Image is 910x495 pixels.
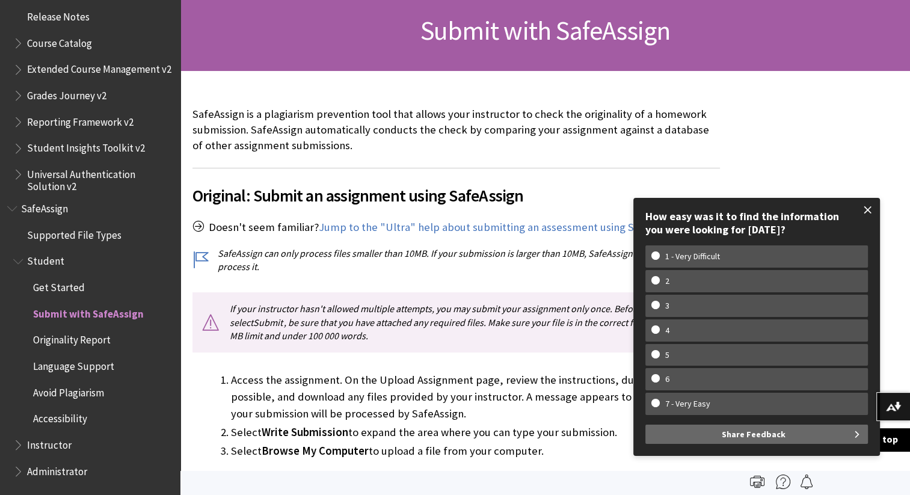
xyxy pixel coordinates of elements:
[253,316,283,328] span: Submit
[750,475,764,489] img: Print
[27,251,64,268] span: Student
[231,372,720,422] li: Access the assignment. On the Upload Assignment page, review the instructions, due date, points p...
[799,475,814,489] img: Follow this page
[27,225,121,241] span: Supported File Types
[33,304,144,320] span: Submit with SafeAssign
[33,356,114,372] span: Language Support
[192,106,720,154] p: SafeAssign is a plagiarism prevention tool that allows your instructor to check the originality o...
[192,247,720,274] p: SafeAssign can only process files smaller than 10MB. If your submission is larger than 10MB, Safe...
[319,220,680,235] a: Jump to the "Ultra" help about submitting an assessment using SafeAssign
[722,425,785,444] span: Share Feedback
[27,461,87,478] span: Administrator
[651,251,734,262] w-span: 1 - Very Difficult
[33,277,85,294] span: Get Started
[231,424,720,441] li: Select to expand the area where you can type your submission.
[262,425,348,439] span: Write Submission
[776,475,790,489] img: More help
[192,183,720,208] span: Original: Submit an assignment using SafeAssign
[21,198,68,215] span: SafeAssign
[27,85,106,102] span: Grades Journey v2
[27,112,134,128] span: Reporting Framework v2
[651,276,683,286] w-span: 2
[645,210,868,236] div: How easy was it to find the information you were looking for [DATE]?
[27,33,92,49] span: Course Catalog
[27,60,171,76] span: Extended Course Management v2
[33,383,104,399] span: Avoid Plagiarism
[27,138,145,155] span: Student Insights Toolkit v2
[651,374,683,384] w-span: 6
[33,330,111,346] span: Originality Report
[262,444,369,458] span: Browse My Computer
[420,14,670,47] span: Submit with SafeAssign
[192,292,720,352] p: If your instructor hasn't allowed multiple attempts, you may submit your assignment only once. Be...
[651,399,724,409] w-span: 7 - Very Easy
[33,409,87,425] span: Accessibility
[7,198,173,481] nav: Book outline for Blackboard SafeAssign
[27,164,172,192] span: Universal Authentication Solution v2
[27,7,90,23] span: Release Notes
[651,301,683,311] w-span: 3
[27,435,72,451] span: Instructor
[651,350,683,360] w-span: 5
[651,325,683,336] w-span: 4
[645,425,868,444] button: Share Feedback
[192,220,720,235] p: Doesn't seem familiar? .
